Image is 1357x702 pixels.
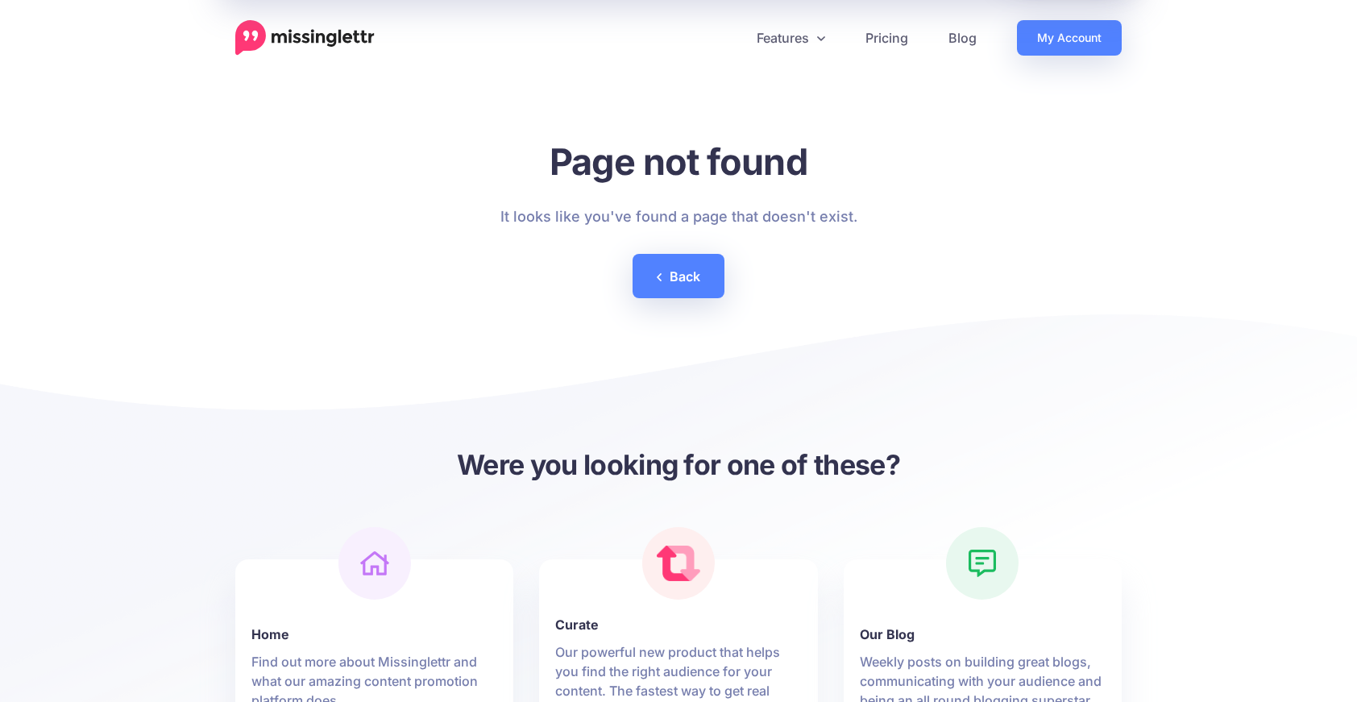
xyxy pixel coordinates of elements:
[633,254,724,298] a: Back
[500,139,857,184] h1: Page not found
[1017,20,1122,56] a: My Account
[500,204,857,230] p: It looks like you've found a page that doesn't exist.
[860,625,1106,644] b: Our Blog
[737,20,845,56] a: Features
[928,20,997,56] a: Blog
[845,20,928,56] a: Pricing
[657,546,700,581] img: curate.png
[555,615,801,634] b: Curate
[251,625,497,644] b: Home
[235,447,1122,483] h3: Were you looking for one of these?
